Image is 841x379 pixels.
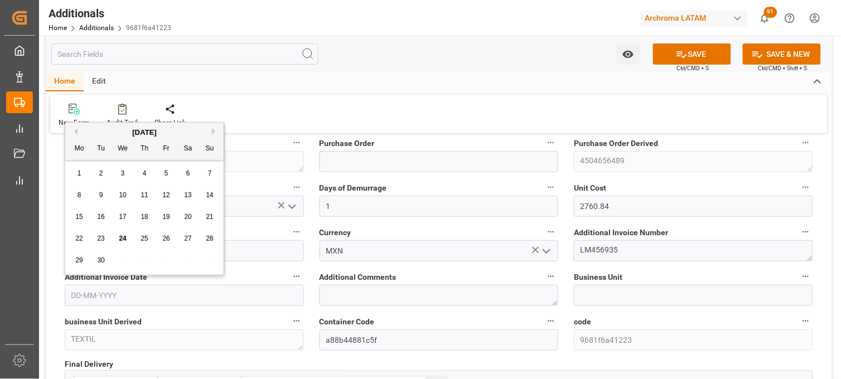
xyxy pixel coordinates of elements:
span: business Unit Derived [65,316,142,328]
div: Choose Thursday, September 4th, 2025 [138,167,152,181]
a: Additionals [79,24,114,32]
textarea: TEXTIL [65,329,304,351]
div: Fr [159,142,173,156]
span: 22 [75,235,83,242]
span: 8 [78,191,81,199]
span: 26 [162,235,170,242]
div: Choose Monday, September 15th, 2025 [72,210,86,224]
div: Choose Wednesday, September 3rd, 2025 [116,167,130,181]
span: 13 [184,191,191,199]
span: 3 [121,169,125,177]
button: Additional Invoice Number [799,225,813,239]
div: Choose Tuesday, September 23rd, 2025 [94,232,108,246]
span: 20 [184,213,191,221]
div: Choose Saturday, September 6th, 2025 [181,167,195,181]
div: Choose Saturday, September 20th, 2025 [181,210,195,224]
span: Purchase Order [320,138,375,149]
span: 19 [162,213,170,221]
div: Choose Saturday, September 13th, 2025 [181,188,195,202]
div: New Form [59,118,90,128]
div: Home [46,72,84,91]
button: open menu [283,198,299,215]
div: Choose Friday, September 26th, 2025 [159,232,173,246]
button: Previous Month [71,128,78,135]
span: 7 [208,169,212,177]
button: Help Center [777,6,803,31]
div: Mo [72,142,86,156]
textarea: LM456935 [574,240,813,261]
div: Choose Friday, September 5th, 2025 [159,167,173,181]
button: show 91 new notifications [752,6,777,31]
textarea: 4504656489 [574,151,813,172]
button: SAVE [653,43,731,65]
div: Share Link [154,118,186,128]
span: Ctrl/CMD + Shift + S [758,64,808,72]
div: Choose Friday, September 12th, 2025 [159,188,173,202]
span: 10 [119,191,126,199]
button: open menu [538,242,554,260]
span: Unit Cost [574,182,606,194]
button: Purchase Order Derived [799,135,813,150]
span: 1 [78,169,81,177]
div: Choose Sunday, September 14th, 2025 [203,188,217,202]
div: Choose Sunday, September 21st, 2025 [203,210,217,224]
button: Additional Type * [289,180,304,195]
span: Currency [320,227,351,239]
span: Days of Demurrage [320,182,387,194]
div: Choose Monday, September 22nd, 2025 [72,232,86,246]
div: Additionals [49,5,171,22]
span: 28 [206,235,213,242]
span: 23 [97,235,104,242]
div: Edit [84,72,114,91]
button: Purchase Order [544,135,558,150]
div: Choose Monday, September 29th, 2025 [72,254,86,268]
span: 18 [141,213,148,221]
span: 25 [141,235,148,242]
span: Additional Comments [320,271,397,283]
div: Choose Wednesday, September 24th, 2025 [116,232,130,246]
span: 9 [99,191,103,199]
span: 29 [75,256,83,264]
span: 6 [186,169,190,177]
button: Business Unit [799,269,813,284]
span: 14 [206,191,213,199]
div: month 2025-09 [69,163,221,271]
div: Choose Thursday, September 11th, 2025 [138,188,152,202]
span: 17 [119,213,126,221]
button: Total Cost [289,225,304,239]
button: Currency [544,225,558,239]
div: Choose Sunday, September 28th, 2025 [203,232,217,246]
button: open menu [617,43,640,65]
div: Choose Tuesday, September 30th, 2025 [94,254,108,268]
button: SAVE & NEW [743,43,821,65]
div: [DATE] [65,127,224,138]
span: 11 [141,191,148,199]
span: 24 [119,235,126,242]
span: Purchase Order Derived [574,138,658,149]
div: Choose Friday, September 19th, 2025 [159,210,173,224]
input: Search Fields [51,43,318,65]
span: 91 [764,7,777,18]
div: Sa [181,142,195,156]
div: Th [138,142,152,156]
div: Choose Monday, September 8th, 2025 [72,188,86,202]
div: Choose Thursday, September 18th, 2025 [138,210,152,224]
div: Choose Wednesday, September 10th, 2025 [116,188,130,202]
div: Choose Sunday, September 7th, 2025 [203,167,217,181]
span: 21 [206,213,213,221]
button: Days of Demurrage [544,180,558,195]
button: Container Number Derived [289,135,304,150]
div: Choose Thursday, September 25th, 2025 [138,232,152,246]
span: 30 [97,256,104,264]
button: Unit Cost [799,180,813,195]
span: 27 [184,235,191,242]
div: Choose Monday, September 1st, 2025 [72,167,86,181]
div: Su [203,142,217,156]
span: 2 [99,169,103,177]
span: code [574,316,591,328]
span: 4 [143,169,147,177]
button: Archroma LATAM [641,7,752,28]
span: 5 [165,169,168,177]
a: Home [49,24,67,32]
span: Container Code [320,316,375,328]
